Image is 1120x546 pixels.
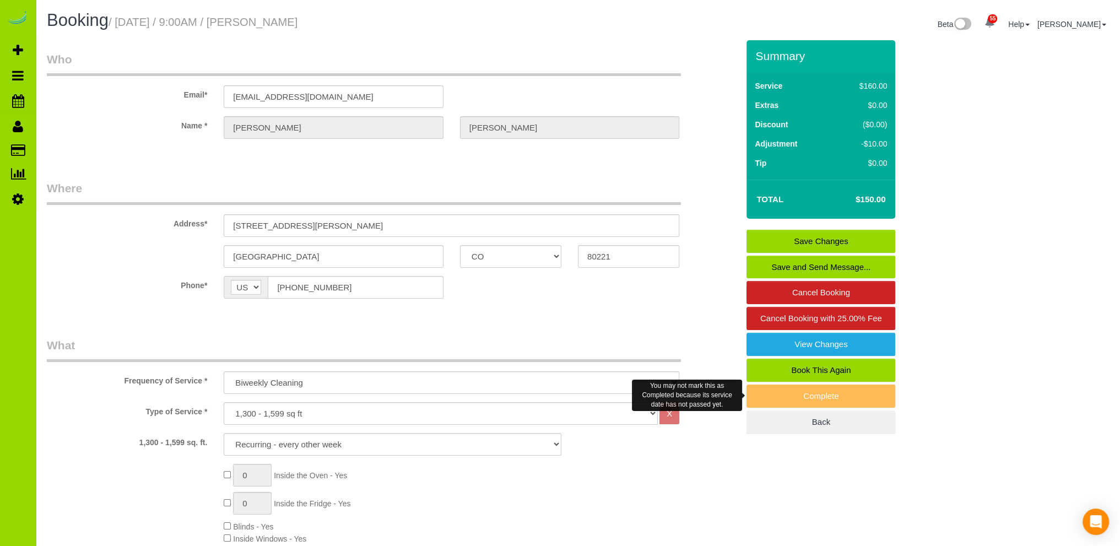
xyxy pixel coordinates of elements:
[268,276,443,299] input: Phone*
[755,50,890,62] h3: Summary
[39,214,215,229] label: Address*
[746,281,895,304] a: Cancel Booking
[7,11,29,26] img: Automaid Logo
[953,18,971,32] img: New interface
[224,245,443,268] input: City*
[836,158,888,169] div: $0.00
[746,359,895,382] a: Book This Again
[836,119,888,130] div: ($0.00)
[746,333,895,356] a: View Changes
[746,307,895,330] a: Cancel Booking with 25.00% Fee
[47,51,681,76] legend: Who
[47,10,109,30] span: Booking
[1037,20,1106,29] a: [PERSON_NAME]
[578,245,679,268] input: Zip Code*
[39,276,215,291] label: Phone*
[47,337,681,362] legend: What
[233,534,306,543] span: Inside Windows - Yes
[938,20,972,29] a: Beta
[755,119,788,130] label: Discount
[836,80,888,91] div: $160.00
[988,14,997,23] span: 55
[233,522,273,531] span: Blinds - Yes
[460,116,679,139] input: Last Name*
[1083,509,1109,535] div: Open Intercom Messenger
[823,195,885,204] h4: $150.00
[39,85,215,100] label: Email*
[836,138,888,149] div: -$10.00
[755,138,797,149] label: Adjustment
[274,471,347,480] span: Inside the Oven - Yes
[109,16,297,28] small: / [DATE] / 9:00AM / [PERSON_NAME]
[755,80,782,91] label: Service
[1008,20,1030,29] a: Help
[47,180,681,205] legend: Where
[746,256,895,279] a: Save and Send Message...
[274,499,350,508] span: Inside the Fridge - Yes
[755,100,778,111] label: Extras
[224,116,443,139] input: First Name*
[632,380,742,411] div: You may not mark this as Completed because its service date has not passed yet.
[39,402,215,417] label: Type of Service *
[836,100,888,111] div: $0.00
[746,230,895,253] a: Save Changes
[39,116,215,131] label: Name *
[756,194,783,204] strong: Total
[760,313,882,323] span: Cancel Booking with 25.00% Fee
[755,158,766,169] label: Tip
[746,410,895,434] a: Back
[39,371,215,386] label: Frequency of Service *
[39,433,215,448] label: 1,300 - 1,599 sq. ft.
[979,11,1000,35] a: 55
[224,85,443,108] input: Email*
